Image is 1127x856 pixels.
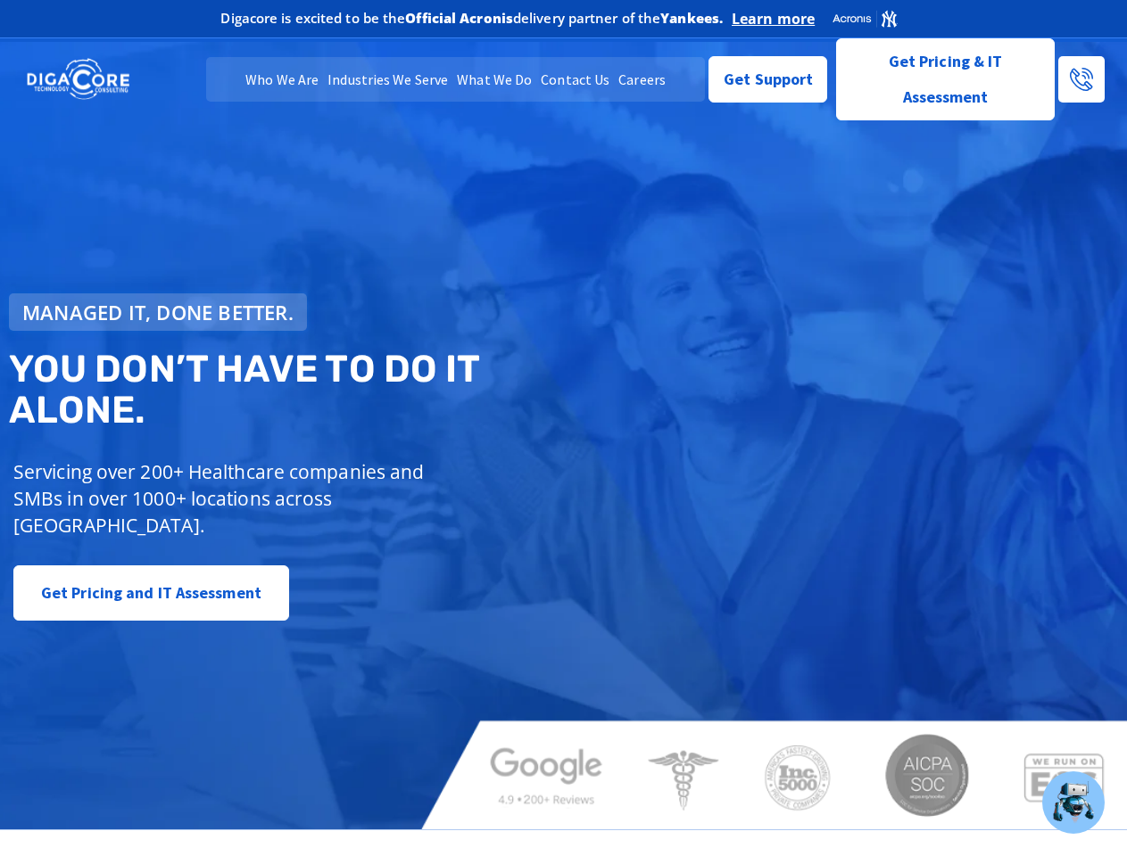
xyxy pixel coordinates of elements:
[836,38,1055,120] a: Get Pricing & IT Assessment
[13,565,289,621] a: Get Pricing and IT Assessment
[41,575,261,611] span: Get Pricing and IT Assessment
[206,57,706,102] nav: Menu
[850,44,1040,115] span: Get Pricing & IT Assessment
[241,57,323,102] a: Who We Are
[536,57,614,102] a: Contact Us
[732,10,815,28] a: Learn more
[9,293,307,331] a: Managed IT, done better.
[660,9,723,27] b: Yankees.
[323,57,452,102] a: Industries We Serve
[724,62,813,97] span: Get Support
[220,12,723,25] h2: Digacore is excited to be the delivery partner of the
[22,302,294,322] span: Managed IT, done better.
[27,57,129,102] img: DigaCore Technology Consulting
[709,56,827,103] a: Get Support
[832,9,898,29] img: Acronis
[9,349,576,431] h2: You don’t have to do IT alone.
[13,458,474,539] p: Servicing over 200+ Healthcare companies and SMBs in over 1000+ locations across [GEOGRAPHIC_DATA].
[405,9,513,27] b: Official Acronis
[452,57,536,102] a: What We Do
[614,57,670,102] a: Careers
